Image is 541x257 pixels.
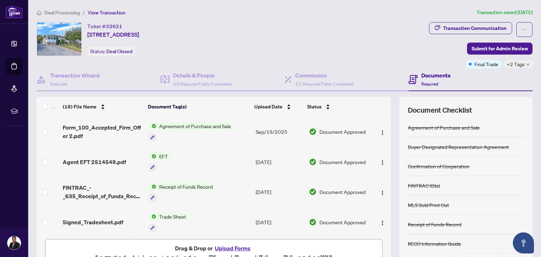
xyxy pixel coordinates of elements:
div: Receipt of Funds Record [408,220,461,228]
th: Upload Date [251,97,304,117]
span: Document Approved [319,128,366,136]
img: Document Status [309,188,317,196]
span: Agreement of Purchase and Sale [156,122,234,130]
button: Logo [377,186,388,198]
button: Open asap [513,232,534,253]
button: Status IconTrade Sheet [149,213,189,232]
div: Status: [87,46,135,56]
div: Confirmation of Cooperation [408,162,470,170]
span: Status [307,103,322,111]
span: Upload Date [254,103,282,111]
div: Transaction Communication [443,23,506,34]
th: Document Tag(s) [145,97,252,117]
td: [DATE] [253,207,306,237]
span: EFT [156,152,171,160]
img: IMG-W12211652_1.jpg [37,23,81,56]
button: Status IconEFT [149,152,171,171]
span: 3/3 Required Fields Completed [173,81,231,87]
span: Document Approved [319,158,366,166]
h4: Transaction Wizard [50,71,100,80]
span: Drag & Drop or [175,244,253,253]
span: Required [421,81,438,87]
button: Status IconReceipt of Funds Record [149,183,216,202]
h4: Details & People [173,71,231,80]
button: Logo [377,126,388,137]
div: Ticket #: [87,22,122,30]
img: Status Icon [149,183,156,190]
article: Transaction saved [DATE] [477,8,533,17]
img: Document Status [309,158,317,166]
span: Document Approved [319,218,366,226]
img: Status Icon [149,213,156,220]
span: Document Checklist [408,105,472,115]
span: Signed_Tradesheet.pdf [63,218,123,226]
span: Agent EFT 2514549.pdf [63,158,126,166]
img: Profile Icon [7,236,21,250]
img: Document Status [309,218,317,226]
span: Final Trade [474,60,498,68]
span: +2 Tags [507,60,525,68]
div: MLS Sold Print Out [408,201,449,209]
h4: Commission [295,71,354,80]
span: ellipsis [522,27,527,32]
h4: Documents [421,71,450,80]
span: 52621 [106,23,122,30]
span: down [526,63,530,66]
img: Logo [380,220,385,226]
span: Deal Closed [106,48,132,55]
span: (18) File Name [63,103,97,111]
img: Logo [380,130,385,136]
span: Document Approved [319,188,366,196]
span: home [37,10,42,15]
img: Document Status [309,128,317,136]
img: Status Icon [149,152,156,160]
button: Submit for Admin Review [467,43,533,55]
div: Buyer Designated Representation Agreement [408,143,509,151]
span: 1/1 Required Fields Completed [295,81,354,87]
img: Logo [380,160,385,165]
img: logo [6,5,23,18]
th: Status [304,97,370,117]
span: View Transaction [88,10,125,16]
td: Sep/19/2025 [253,117,306,147]
span: Deal Processing [44,10,80,16]
img: Status Icon [149,122,156,130]
th: (18) File Name [60,97,145,117]
div: RECO Information Guide [408,240,461,247]
button: Logo [377,217,388,228]
div: Agreement of Purchase and Sale [408,124,480,131]
span: Submit for Admin Review [472,43,528,54]
span: FINTRAC_-_635_Receipt_of_Funds_Record_-_PropTx-[PERSON_NAME].pdf [63,183,143,200]
span: Required [50,81,67,87]
span: Receipt of Funds Record [156,183,216,190]
span: Trade Sheet [156,213,189,220]
div: FINTRAC ID(s) [408,182,440,189]
span: [STREET_ADDRESS] [87,30,139,39]
button: Status IconAgreement of Purchase and Sale [149,122,234,141]
li: / [83,8,85,17]
span: Form_100_Accepted_Firm_Offer 2.pdf [63,123,143,140]
td: [DATE] [253,177,306,207]
img: Logo [380,190,385,196]
button: Logo [377,156,388,168]
button: Upload Forms [213,244,253,253]
button: Transaction Communication [429,22,512,34]
td: [DATE] [253,147,306,177]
